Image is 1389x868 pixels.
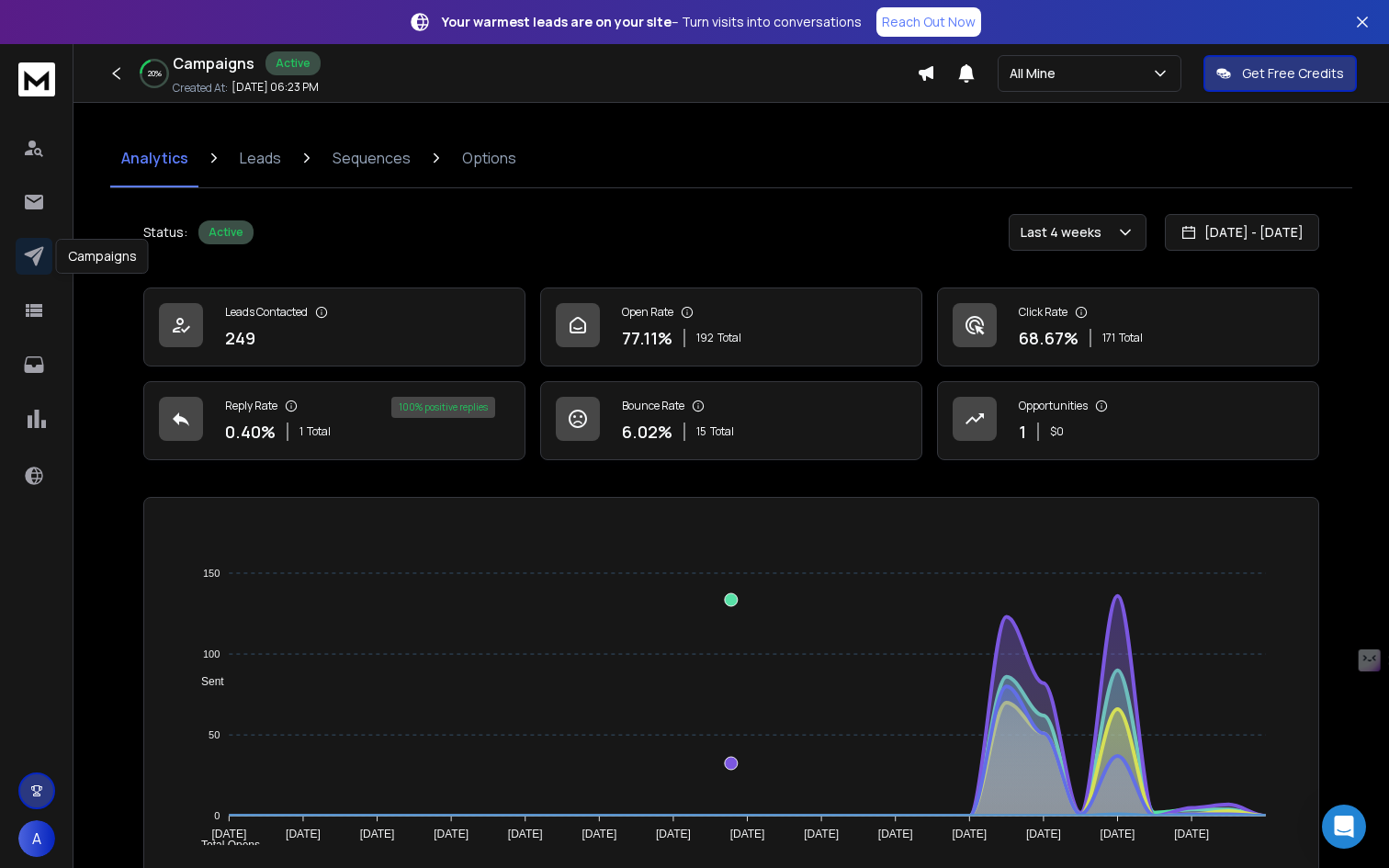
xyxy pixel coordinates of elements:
p: Leads [240,147,281,169]
div: 100 % positive replies [391,397,495,418]
span: 192 [696,331,714,345]
a: Opportunities1$0 [937,381,1319,460]
tspan: [DATE] [582,828,617,840]
a: Options [451,129,527,187]
a: Reply Rate0.40%1Total100% positive replies [143,381,525,460]
p: – Turn visits into conversations [442,13,862,31]
div: Active [265,51,321,75]
a: Bounce Rate6.02%15Total [540,381,922,460]
p: 20 % [148,68,162,79]
tspan: [DATE] [804,828,839,840]
p: [DATE] 06:23 PM [231,80,319,95]
tspan: [DATE] [360,828,395,840]
p: Opportunities [1019,399,1088,413]
div: Active [198,220,254,244]
p: 0.40 % [225,419,276,445]
a: Leads Contacted249 [143,287,525,366]
tspan: [DATE] [286,828,321,840]
tspan: 100 [203,648,220,659]
span: Total [710,424,734,439]
button: A [18,820,55,857]
p: Options [462,147,516,169]
a: Sequences [322,129,422,187]
span: Total [307,424,331,439]
a: Open Rate77.11%192Total [540,287,922,366]
span: Total Opens [187,839,260,851]
tspan: [DATE] [656,828,691,840]
button: Get Free Credits [1203,55,1357,92]
tspan: 150 [203,568,220,579]
tspan: [DATE] [878,828,913,840]
p: Get Free Credits [1242,64,1344,83]
tspan: [DATE] [730,828,765,840]
p: 68.67 % [1019,325,1078,351]
p: All Mine [1010,64,1063,83]
a: Leads [229,129,292,187]
div: Campaigns [56,239,149,274]
p: 6.02 % [622,419,672,445]
p: Open Rate [622,305,673,320]
tspan: [DATE] [1101,828,1135,840]
div: Open Intercom Messenger [1322,805,1366,849]
p: Analytics [121,147,188,169]
tspan: [DATE] [1174,828,1209,840]
tspan: [DATE] [1026,828,1061,840]
tspan: 50 [209,729,220,740]
a: Analytics [110,129,199,187]
span: 171 [1102,331,1115,345]
p: 249 [225,325,255,351]
p: $ 0 [1050,424,1064,439]
p: Created At: [173,81,228,96]
h1: Campaigns [173,52,254,74]
span: 15 [696,424,706,439]
span: 1 [299,424,303,439]
span: Total [1119,331,1143,345]
span: Total [717,331,741,345]
a: Click Rate68.67%171Total [937,287,1319,366]
a: Reach Out Now [876,7,981,37]
p: Reply Rate [225,399,277,413]
tspan: [DATE] [434,828,469,840]
button: [DATE] - [DATE] [1165,214,1319,251]
p: Leads Contacted [225,305,308,320]
tspan: [DATE] [212,828,247,840]
span: Sent [187,675,224,688]
img: logo [18,62,55,96]
tspan: 0 [214,810,220,821]
p: 1 [1019,419,1026,445]
tspan: [DATE] [953,828,988,840]
p: Sequences [333,147,411,169]
tspan: [DATE] [508,828,543,840]
p: Status: [143,223,187,242]
p: Reach Out Now [882,13,976,31]
p: Last 4 weeks [1021,223,1109,242]
p: Click Rate [1019,305,1067,320]
strong: Your warmest leads are on your site [442,13,672,30]
p: Bounce Rate [622,399,684,413]
p: 77.11 % [622,325,672,351]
